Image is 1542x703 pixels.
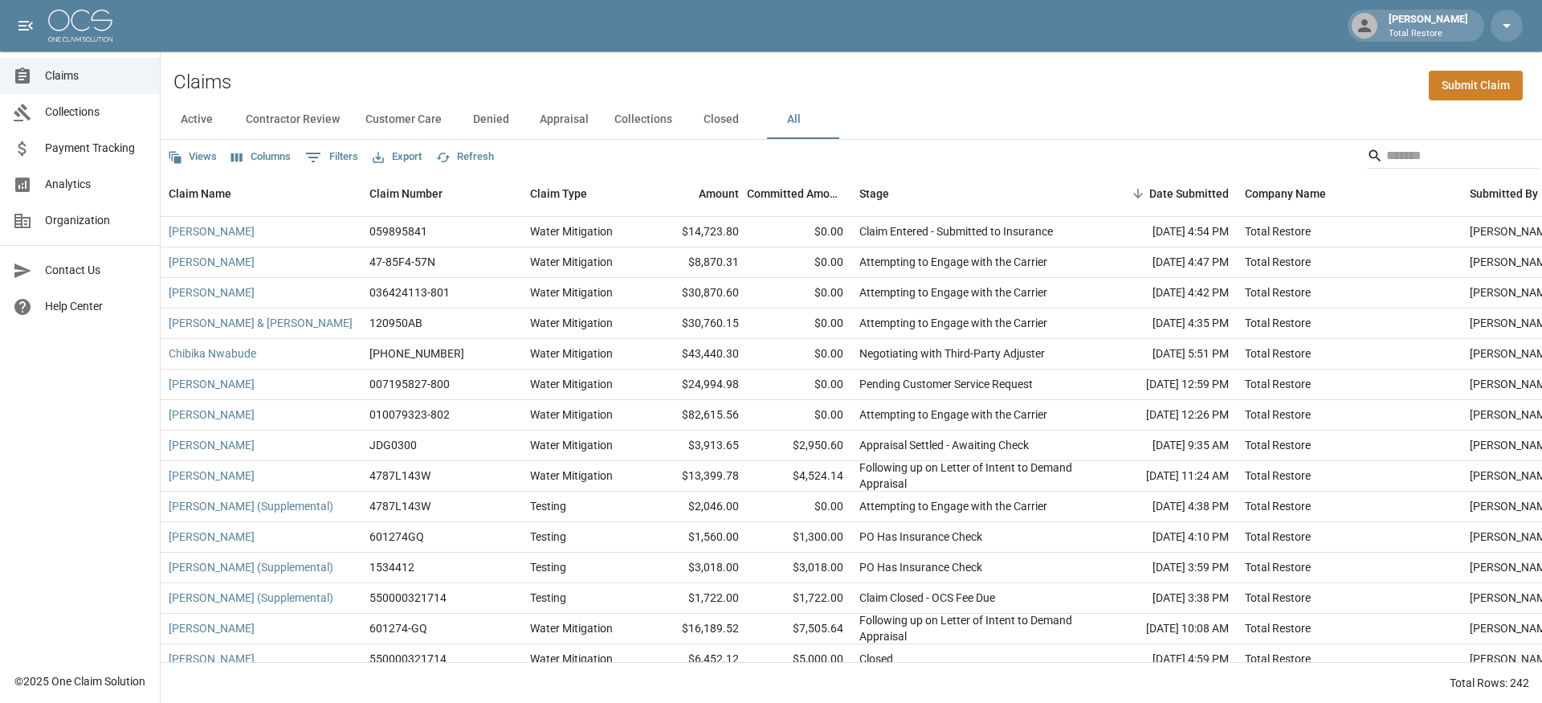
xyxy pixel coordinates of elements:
div: Amount [699,171,739,216]
button: Select columns [227,145,295,170]
div: Attempting to Engage with the Carrier [859,284,1047,300]
div: Company Name [1245,171,1326,216]
div: Company Name [1237,171,1462,216]
button: Closed [685,100,757,139]
div: Search [1367,143,1539,172]
a: [PERSON_NAME] [169,620,255,636]
div: 550000321714 [369,590,447,606]
button: All [757,100,830,139]
div: [DATE] 4:10 PM [1092,522,1237,553]
div: 01-009-031656 [369,345,464,362]
div: Total Restore [1245,620,1311,636]
div: Claim Closed - OCS Fee Due [859,590,995,606]
div: [PERSON_NAME] [1382,11,1475,40]
button: Views [164,145,221,170]
div: Appraisal Settled - Awaiting Check [859,437,1029,453]
div: [DATE] 12:59 PM [1092,370,1237,400]
div: Pending Customer Service Request [859,376,1033,392]
div: $8,870.31 [642,247,747,278]
div: [DATE] 11:24 AM [1092,461,1237,492]
div: Water Mitigation [530,254,613,270]
div: Attempting to Engage with the Carrier [859,315,1047,331]
a: [PERSON_NAME] [169,254,255,270]
div: Total Restore [1245,529,1311,545]
a: [PERSON_NAME] [169,407,255,423]
div: Attempting to Engage with the Carrier [859,254,1047,270]
div: 47-85F4-57N [369,254,435,270]
div: Total Restore [1245,498,1311,514]
a: Submit Claim [1429,71,1523,100]
div: 007195827-800 [369,376,450,392]
div: PO Has Insurance Check [859,529,982,545]
div: Claim Entered - Submitted to Insurance [859,223,1053,239]
div: $0.00 [747,492,851,522]
div: $3,018.00 [747,553,851,583]
div: $13,399.78 [642,461,747,492]
div: Closed [859,651,893,667]
div: $82,615.56 [642,400,747,431]
div: Total Restore [1245,651,1311,667]
h2: Claims [173,71,231,94]
div: Following up on Letter of Intent to Demand Appraisal [859,612,1084,644]
div: $24,994.98 [642,370,747,400]
div: Testing [530,498,566,514]
div: [DATE] 4:54 PM [1092,217,1237,247]
div: Claim Number [361,171,522,216]
div: Claim Type [522,171,642,216]
span: Payment Tracking [45,140,147,157]
div: Total Restore [1245,590,1311,606]
div: 1534412 [369,559,414,575]
div: Testing [530,529,566,545]
div: JDG0300 [369,437,417,453]
div: $1,300.00 [747,522,851,553]
span: Claims [45,67,147,84]
a: [PERSON_NAME] [169,651,255,667]
div: $30,870.60 [642,278,747,309]
div: Date Submitted [1149,171,1229,216]
div: $7,505.64 [747,614,851,644]
div: Claim Name [161,171,361,216]
div: $14,723.80 [642,217,747,247]
div: [DATE] 4:47 PM [1092,247,1237,278]
div: $16,189.52 [642,614,747,644]
a: [PERSON_NAME] [169,468,255,484]
div: Total Restore [1245,559,1311,575]
div: [DATE] 10:08 AM [1092,614,1237,644]
div: 120950AB [369,315,422,331]
div: Testing [530,559,566,575]
div: [DATE] 4:59 PM [1092,644,1237,675]
span: Contact Us [45,262,147,279]
div: [DATE] 12:26 PM [1092,400,1237,431]
button: Denied [455,100,527,139]
a: [PERSON_NAME] [169,529,255,545]
div: $0.00 [747,400,851,431]
div: Claim Name [169,171,231,216]
button: Customer Care [353,100,455,139]
span: Collections [45,104,147,121]
div: 601274-GQ [369,620,427,636]
button: Active [161,100,233,139]
div: Testing [530,590,566,606]
div: Water Mitigation [530,376,613,392]
div: Water Mitigation [530,223,613,239]
div: Water Mitigation [530,407,613,423]
a: [PERSON_NAME] (Supplemental) [169,498,333,514]
div: Total Restore [1245,437,1311,453]
button: Contractor Review [233,100,353,139]
div: $1,722.00 [747,583,851,614]
div: 059895841 [369,223,427,239]
div: 4787L143W [369,468,430,484]
div: [DATE] 3:38 PM [1092,583,1237,614]
a: [PERSON_NAME] & [PERSON_NAME] [169,315,353,331]
div: Total Restore [1245,254,1311,270]
button: Refresh [432,145,498,170]
div: Total Restore [1245,315,1311,331]
div: 036424113-801 [369,284,450,300]
div: Total Rows: 242 [1450,675,1529,691]
div: Water Mitigation [530,315,613,331]
div: Water Mitigation [530,345,613,362]
a: [PERSON_NAME] [169,223,255,239]
div: Water Mitigation [530,620,613,636]
div: Water Mitigation [530,468,613,484]
div: [DATE] 4:35 PM [1092,309,1237,339]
